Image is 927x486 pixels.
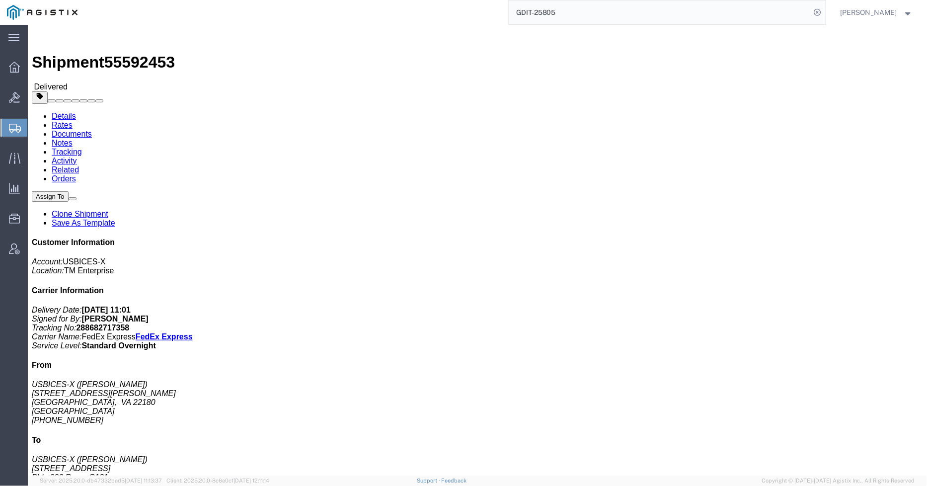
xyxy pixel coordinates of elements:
span: [DATE] 11:13:37 [125,478,162,484]
img: logo [7,5,77,20]
span: Copyright © [DATE]-[DATE] Agistix Inc., All Rights Reserved [762,477,915,485]
span: Server: 2025.20.0-db47332bad5 [40,478,162,484]
a: Feedback [442,478,467,484]
button: [PERSON_NAME] [840,6,914,18]
iframe: FS Legacy Container [28,25,927,476]
span: Andrew Wacyra [841,7,897,18]
span: [DATE] 12:11:14 [233,478,269,484]
input: Search for shipment number, reference number [509,0,811,24]
a: Support [417,478,442,484]
span: Client: 2025.20.0-8c6e0cf [166,478,269,484]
